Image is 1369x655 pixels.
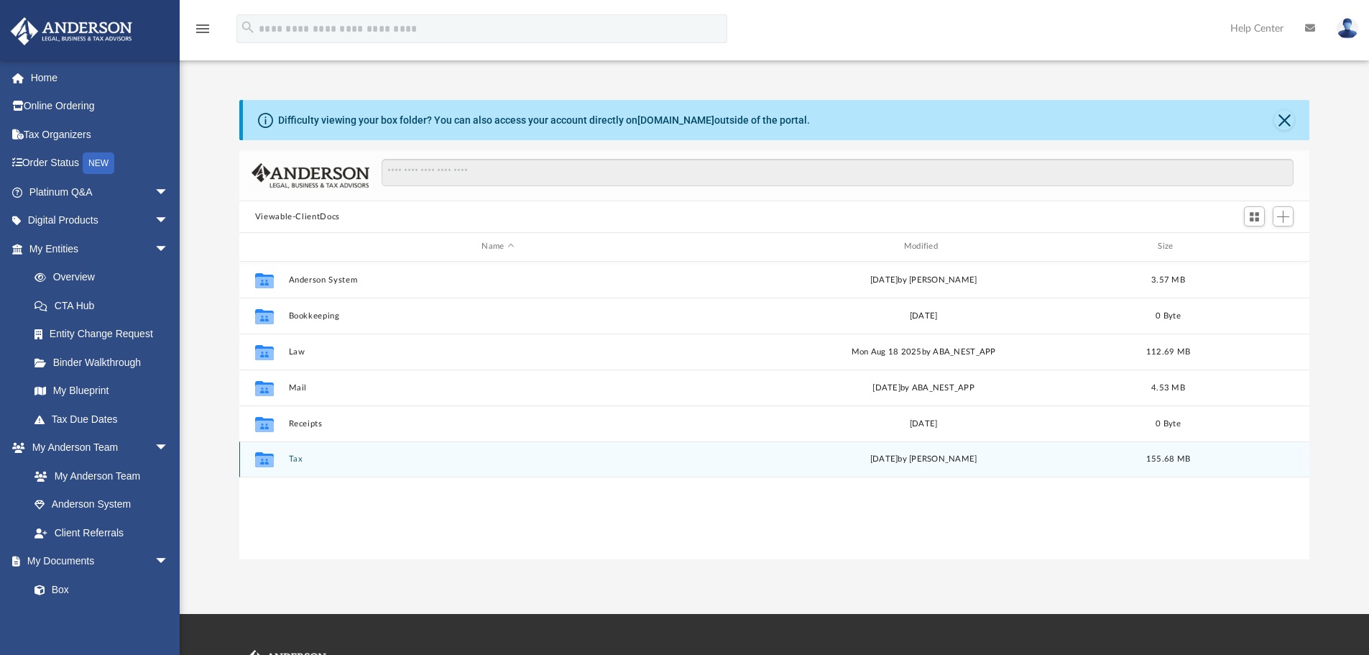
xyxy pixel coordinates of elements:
a: Overview [20,263,190,292]
a: CTA Hub [20,291,190,320]
button: Receipts [288,419,707,429]
div: Name [287,240,707,253]
input: Search files and folders [382,159,1294,186]
a: menu [194,27,211,37]
a: Platinum Q&Aarrow_drop_down [10,178,190,206]
span: arrow_drop_down [155,547,183,577]
a: Entity Change Request [20,320,190,349]
button: Mail [288,383,707,393]
div: Mon Aug 18 2025 by ABA_NEST_APP [714,345,1133,358]
i: menu [194,20,211,37]
a: Tax Due Dates [20,405,190,434]
a: My Entitiesarrow_drop_down [10,234,190,263]
div: Modified [714,240,1133,253]
div: [DATE] by [PERSON_NAME] [714,273,1133,286]
a: Client Referrals [20,518,183,547]
a: Anderson System [20,490,183,519]
div: [DATE] [714,309,1133,322]
span: arrow_drop_down [155,434,183,463]
button: Switch to Grid View [1244,206,1266,226]
a: My Anderson Team [20,462,176,490]
span: arrow_drop_down [155,178,183,207]
button: Add [1273,206,1294,226]
a: My Blueprint [20,377,183,406]
button: Close [1274,110,1294,130]
div: NEW [83,152,114,174]
button: Viewable-ClientDocs [255,211,340,224]
span: 0 Byte [1156,311,1181,319]
img: User Pic [1337,18,1358,39]
button: Bookkeeping [288,311,707,321]
a: Order StatusNEW [10,149,190,178]
div: [DATE] [714,417,1133,430]
button: Anderson System [288,275,707,285]
div: id [246,240,282,253]
img: Anderson Advisors Platinum Portal [6,17,137,45]
a: Home [10,63,190,92]
span: arrow_drop_down [155,234,183,264]
button: Law [288,347,707,357]
a: Meeting Minutes [20,604,183,633]
div: id [1203,240,1304,253]
a: Box [20,575,176,604]
a: My Anderson Teamarrow_drop_down [10,434,183,462]
button: Tax [288,454,707,464]
div: [DATE] by ABA_NEST_APP [714,381,1133,394]
div: Size [1139,240,1197,253]
a: Digital Productsarrow_drop_down [10,206,190,235]
a: Online Ordering [10,92,190,121]
a: Binder Walkthrough [20,348,190,377]
a: My Documentsarrow_drop_down [10,547,183,576]
span: 155.68 MB [1146,455,1190,463]
i: search [240,19,256,35]
div: Difficulty viewing your box folder? You can also access your account directly on outside of the p... [278,113,810,128]
div: [DATE] by [PERSON_NAME] [714,453,1133,466]
div: grid [239,262,1310,559]
a: [DOMAIN_NAME] [637,114,714,126]
span: 3.57 MB [1151,275,1185,283]
span: 112.69 MB [1146,347,1190,355]
span: 4.53 MB [1151,383,1185,391]
a: Tax Organizers [10,120,190,149]
span: arrow_drop_down [155,206,183,236]
span: 0 Byte [1156,419,1181,427]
